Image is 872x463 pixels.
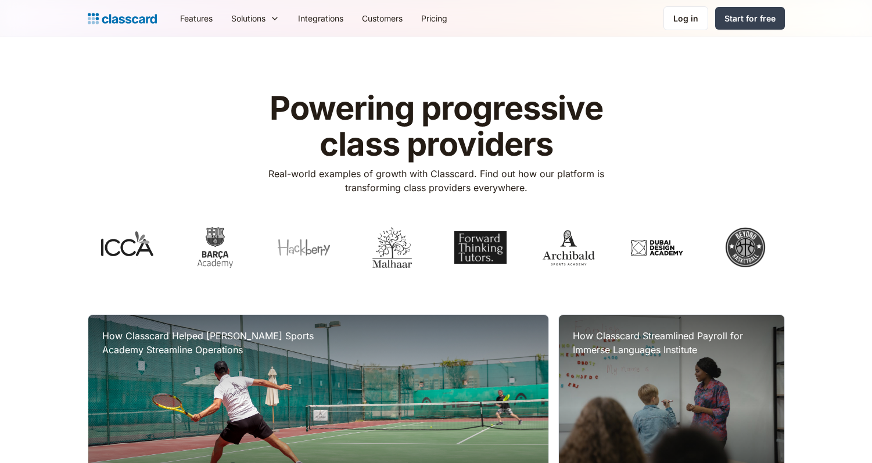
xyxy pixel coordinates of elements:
h3: How Classcard Helped [PERSON_NAME] Sports Academy Streamline Operations [102,329,335,357]
a: Logo [88,10,157,27]
a: Features [171,5,222,31]
a: Integrations [289,5,353,31]
a: Log in [663,6,708,30]
h3: How Classcard Streamlined Payroll for Immerse Languages Institute [573,329,770,357]
div: Solutions [222,5,289,31]
h1: Powering progressive class providers [252,91,620,162]
a: Pricing [412,5,457,31]
a: Start for free [715,7,785,30]
div: Solutions [231,12,265,24]
a: Customers [353,5,412,31]
div: Start for free [724,12,776,24]
div: Log in [673,12,698,24]
p: Real-world examples of growth with Classcard. Find out how our platform is transforming class pro... [252,167,620,195]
